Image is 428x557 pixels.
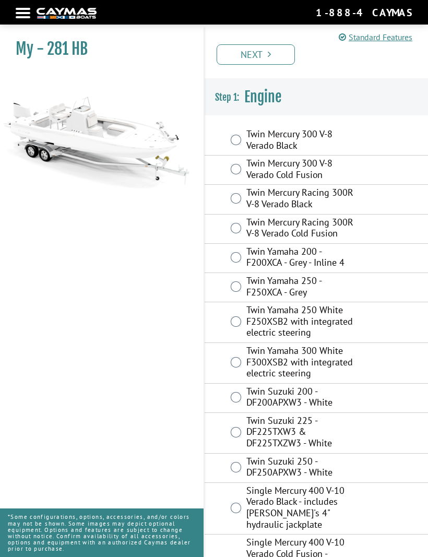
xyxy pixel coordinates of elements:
label: Twin Suzuki 250 - DF250APXW3 - White [246,456,355,481]
div: 1-888-4CAYMAS [316,6,412,19]
a: Standard Features [339,31,412,43]
label: Twin Yamaha 250 - F250XCA - Grey [246,275,355,300]
h3: Engine [205,78,428,116]
label: Twin Suzuki 200 - DF200APXW3 - White [246,386,355,411]
img: white-logo-c9c8dbefe5ff5ceceb0f0178aa75bf4bb51f6bca0971e226c86eb53dfe498488.png [37,8,97,19]
a: Next [217,44,295,65]
p: *Some configurations, options, accessories, and/or colors may not be shown. Some images may depic... [8,508,196,557]
label: Twin Yamaha 200 - F200XCA - Grey - Inline 4 [246,246,355,271]
label: Twin Mercury 300 V-8 Verado Cold Fusion [246,158,355,183]
label: Twin Mercury Racing 300R V-8 Verado Black [246,187,355,212]
h1: My - 281 HB [16,39,177,58]
label: Twin Mercury 300 V-8 Verado Black [246,128,355,153]
label: Single Mercury 400 V-10 Verado Black - includes [PERSON_NAME]'s 4" hydraulic jackplate [246,485,355,532]
label: Twin Suzuki 225 - DF225TXW3 & DF225TXZW3 - White [246,415,355,452]
label: Twin Mercury Racing 300R V-8 Verado Cold Fusion [246,217,355,242]
label: Twin Yamaha 250 White F250XSB2 with integrated electric steering [246,304,355,341]
ul: Pagination [214,43,428,65]
label: Twin Yamaha 300 White F300XSB2 with integrated electric steering [246,345,355,382]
